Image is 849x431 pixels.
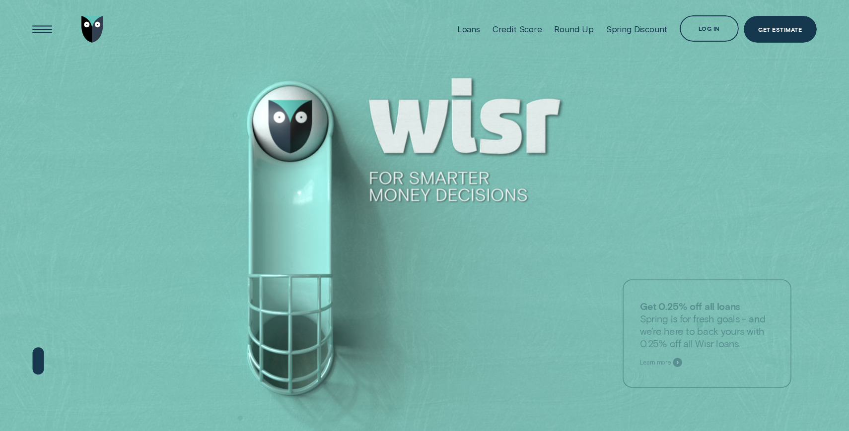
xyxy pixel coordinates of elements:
a: Get 0.25% off all loansSpring is for fresh goals - and we’re here to back yours with 0.25% off al... [623,279,792,387]
span: Learn more [640,359,671,366]
img: Wisr [81,16,104,42]
div: Loans [457,24,480,34]
a: Get Estimate [744,16,817,42]
div: Spring Discount [606,24,667,34]
button: Open Menu [29,16,55,42]
p: Spring is for fresh goals - and we’re here to back yours with 0.25% off all Wisr loans. [640,300,775,349]
div: Round Up [554,24,594,34]
strong: Get 0.25% off all loans [640,300,740,312]
button: Log in [680,15,739,42]
div: Credit Score [493,24,542,34]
